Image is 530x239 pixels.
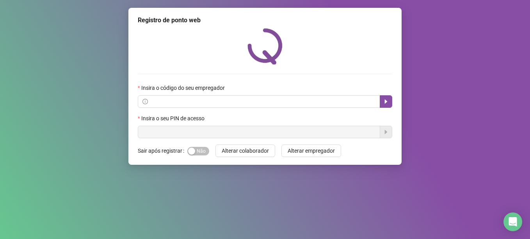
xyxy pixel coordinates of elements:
[138,144,187,157] label: Sair após registrar
[222,146,269,155] span: Alterar colaborador
[288,146,335,155] span: Alterar empregador
[138,16,392,25] div: Registro de ponto web
[247,28,283,64] img: QRPoint
[281,144,341,157] button: Alterar empregador
[503,212,522,231] div: Open Intercom Messenger
[138,84,230,92] label: Insira o código do seu empregador
[142,99,148,104] span: info-circle
[138,114,210,123] label: Insira o seu PIN de acesso
[215,144,275,157] button: Alterar colaborador
[383,98,389,105] span: caret-right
